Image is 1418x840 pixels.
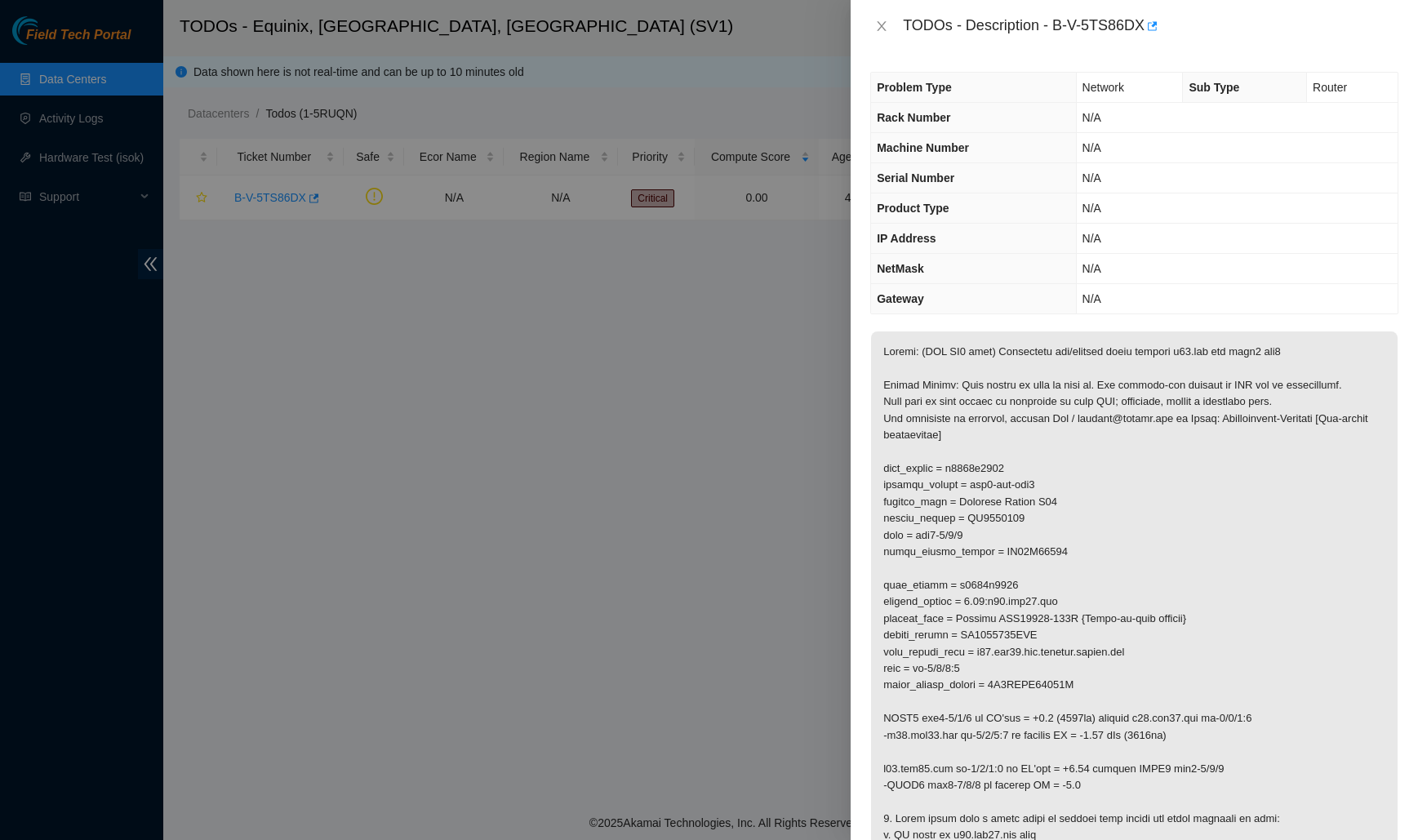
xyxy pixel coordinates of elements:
span: Sub Type [1189,81,1239,94]
span: N/A [1082,232,1101,245]
span: close [875,20,888,33]
span: IP Address [877,232,936,245]
span: Product Type [877,202,949,215]
span: Problem Type [877,81,952,94]
span: Network [1082,81,1124,94]
span: Gateway [877,292,924,305]
button: Close [870,19,893,34]
span: N/A [1082,292,1101,305]
span: Machine Number [877,141,969,154]
span: Serial Number [877,171,954,184]
span: NetMask [877,262,924,275]
span: N/A [1082,171,1101,184]
span: N/A [1082,262,1101,275]
span: Router [1313,81,1347,94]
span: N/A [1082,141,1101,154]
span: N/A [1082,111,1101,124]
span: N/A [1082,202,1101,215]
div: TODOs - Description - B-V-5TS86DX [903,13,1398,39]
span: Rack Number [877,111,950,124]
